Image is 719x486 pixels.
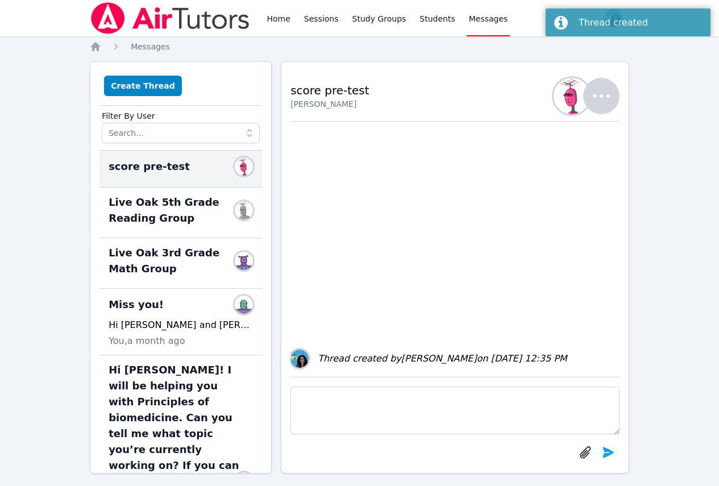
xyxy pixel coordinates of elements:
div: Live Oak 5th Grade Reading GroupInguanzo Inguanzo [99,188,262,238]
span: Messages [131,42,170,51]
img: Aida Abdallah [235,157,253,176]
button: Aida Abdallah [560,78,620,114]
div: Hi [PERSON_NAME] and [PERSON_NAME]! Hope you guys are well and had a spectacular 4th! I just got ... [109,318,253,332]
span: Live Oak 5th Grade Reading Group [109,194,239,226]
img: M Ward [235,252,253,270]
div: Live Oak 3rd Grade Math GroupM Ward [99,238,262,289]
label: Filter By User [102,106,260,123]
div: Thread created [579,17,702,28]
span: You, a month ago [109,334,185,348]
img: Elizabeth (Lizzy) Willis [235,296,253,314]
img: Maya Habou-Klimczak [290,350,309,368]
input: Search... [102,123,260,143]
span: Miss you! [109,297,164,313]
nav: Breadcrumb [90,41,629,52]
div: Miss you!Elizabeth (Lizzy) WillisHi [PERSON_NAME] and [PERSON_NAME]! Hope you guys are well and h... [99,289,262,355]
button: Create Thread [104,76,182,96]
a: Messages [131,41,170,52]
div: score pre-testAida Abdallah [99,151,262,188]
span: score pre-test [109,159,190,175]
img: Air Tutors [90,2,251,34]
div: Thread created by [PERSON_NAME] on [DATE] 12:35 PM [318,352,567,365]
span: Messages [469,13,508,24]
img: Inguanzo Inguanzo [235,201,253,219]
img: Aida Abdallah [554,78,590,114]
div: [PERSON_NAME] [290,98,369,110]
span: Live Oak 3rd Grade Math Group [109,245,239,277]
h2: score pre-test [290,82,369,98]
